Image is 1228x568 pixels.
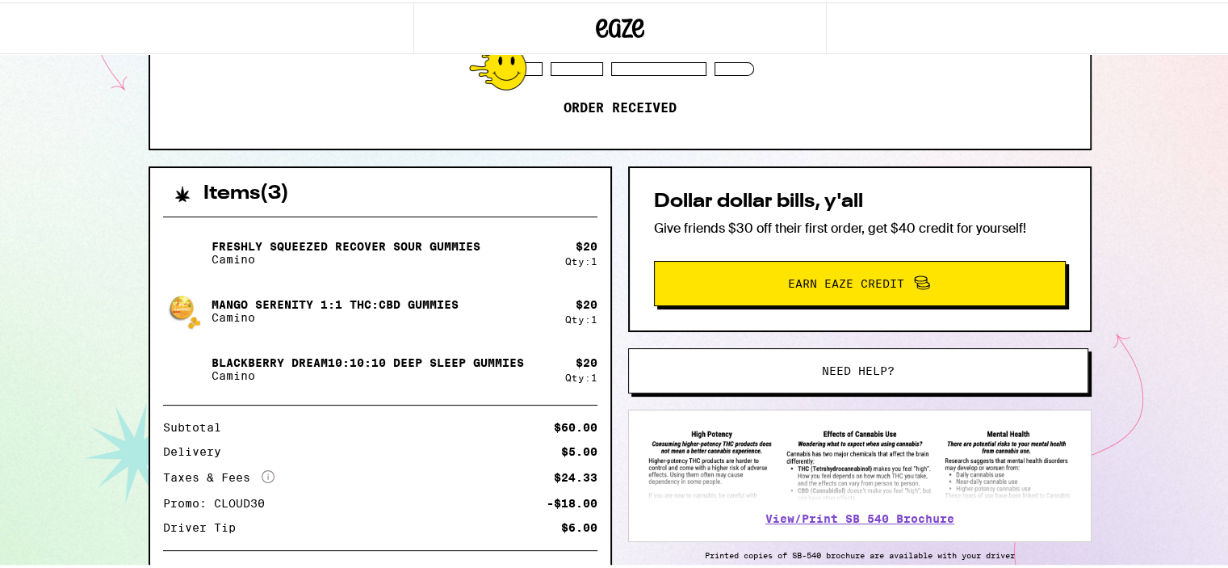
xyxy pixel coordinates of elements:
[163,419,233,431] div: Subtotal
[212,238,480,250] p: Freshly Squeezed Recover Sour Gummies
[645,424,1075,499] img: SB 540 Brochure preview
[654,190,1066,209] h2: Dollar dollar bills, y'all
[163,228,208,273] img: Freshly Squeezed Recover Sour Gummies
[628,346,1088,391] button: Need help?
[163,286,208,331] img: Mango Serenity 1:1 THC:CBD Gummies
[212,250,480,263] p: Camino
[212,367,524,380] p: Camino
[654,259,1066,304] button: Earn Eaze Credit
[212,309,459,322] p: Camino
[765,510,954,523] a: View/Print SB 540 Brochure
[822,363,895,374] span: Need help?
[163,520,247,531] div: Driver Tip
[788,276,904,287] span: Earn Eaze Credit
[163,495,276,507] div: Promo: CLOUD30
[163,344,208,389] img: Blackberry Dream10:10:10 Deep Sleep Gummies
[163,468,275,482] div: Taxes & Fees
[163,444,233,455] div: Delivery
[576,296,597,309] div: $ 20
[10,11,116,24] span: Hi. Need any help?
[561,444,597,455] div: $5.00
[547,495,597,507] div: -$18.00
[565,254,597,264] div: Qty: 1
[203,182,289,201] h2: Items ( 3 )
[212,354,524,367] p: Blackberry Dream10:10:10 Deep Sleep Gummies
[212,296,459,309] p: Mango Serenity 1:1 THC:CBD Gummies
[554,419,597,431] div: $60.00
[565,370,597,381] div: Qty: 1
[561,520,597,531] div: $6.00
[654,217,1066,234] p: Give friends $30 off their first order, get $40 credit for yourself!
[554,469,597,481] div: $24.33
[564,98,677,114] p: Order received
[576,354,597,367] div: $ 20
[576,238,597,250] div: $ 20
[628,548,1092,557] p: Printed copies of SB-540 brochure are available with your driver
[565,312,597,322] div: Qty: 1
